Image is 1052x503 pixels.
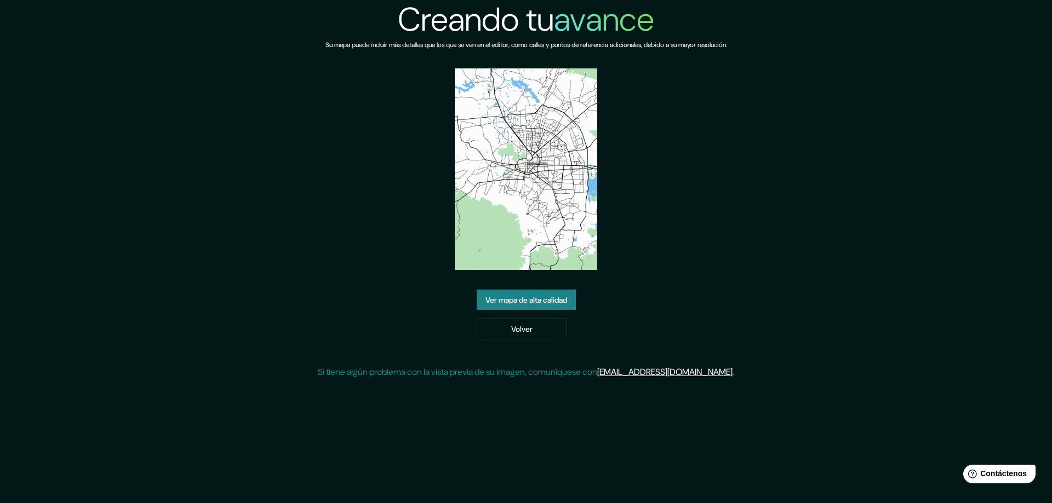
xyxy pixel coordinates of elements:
[477,290,576,310] a: Ver mapa de alta calidad
[455,68,597,270] img: vista previa del mapa creado
[318,366,597,378] font: Si tiene algún problema con la vista previa de su imagen, comuníquese con
[477,319,567,339] a: Volver
[485,295,567,305] font: Ver mapa de alta calidad
[511,325,533,334] font: Volver
[954,460,1040,491] iframe: Lanzador de widgets de ayuda
[733,366,734,378] font: .
[597,366,733,378] a: [EMAIL_ADDRESS][DOMAIN_NAME]
[325,41,727,49] font: Su mapa puede incluir más detalles que los que se ven en el editor, como calles y puntos de refer...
